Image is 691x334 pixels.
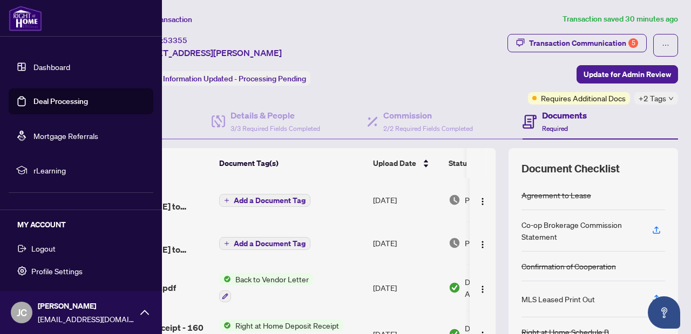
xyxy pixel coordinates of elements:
span: JC [17,305,27,320]
img: Document Status [449,237,460,249]
button: Update for Admin Review [577,65,678,83]
img: logo [9,5,42,31]
span: Profile Settings [31,262,83,280]
span: Right at Home Deposit Receipt [231,319,343,331]
button: Transaction Communication5 [507,34,647,52]
div: Agreement to Lease [521,189,591,201]
div: Status: [134,71,310,86]
span: Document Approved [465,276,532,300]
span: Upload Date [373,157,416,169]
span: Requires Additional Docs [541,92,626,104]
img: Status Icon [219,319,231,331]
h5: MY ACCOUNT [17,219,153,231]
span: 3/3 Required Fields Completed [231,124,320,133]
td: [DATE] [369,265,444,311]
button: Logo [474,279,491,296]
button: Logout [9,239,153,258]
span: rLearning [33,164,146,176]
button: Add a Document Tag [219,237,310,250]
button: Add a Document Tag [219,194,310,207]
span: Update for Admin Review [584,66,671,83]
article: Transaction saved 30 minutes ago [563,13,678,25]
button: Open asap [648,296,680,329]
span: Pending Review [465,237,519,249]
h4: Commission [383,109,473,122]
img: Logo [478,240,487,249]
td: [DATE] [369,178,444,221]
h4: Details & People [231,109,320,122]
span: Logout [31,240,56,257]
span: [PERSON_NAME] [38,300,135,312]
img: Logo [478,285,487,294]
button: Logo [474,234,491,252]
span: [STREET_ADDRESS][PERSON_NAME] [134,46,282,59]
span: 53355 [163,36,187,45]
span: Status [449,157,471,169]
span: [EMAIL_ADDRESS][DOMAIN_NAME] [38,313,135,325]
img: Status Icon [219,273,231,285]
a: Deal Processing [33,96,88,106]
span: Information Updated - Processing Pending [163,74,306,83]
td: [DATE] [369,221,444,265]
span: down [668,96,674,101]
div: Transaction Communication [529,34,638,52]
span: plus [224,198,229,203]
h4: Documents [542,109,587,122]
img: Logo [478,197,487,206]
span: Document Checklist [521,161,620,176]
span: Required [542,124,568,133]
span: +2 Tags [639,92,666,105]
span: Pending Review [465,194,519,206]
img: Document Status [449,282,460,294]
img: Document Status [449,194,460,206]
a: Mortgage Referrals [33,131,98,141]
span: View Transaction [134,15,192,24]
button: Logo [474,191,491,208]
button: Add a Document Tag [219,193,310,207]
span: Add a Document Tag [234,240,306,247]
div: Co-op Brokerage Commission Statement [521,219,639,242]
button: Status IconBack to Vendor Letter [219,273,313,302]
a: Dashboard [33,62,70,72]
th: Document Tag(s) [215,148,369,178]
span: plus [224,241,229,246]
span: Back to Vendor Letter [231,273,313,285]
span: Add a Document Tag [234,197,306,204]
div: MLS Leased Print Out [521,293,595,305]
div: 5 [628,38,638,48]
button: Add a Document Tag [219,236,310,250]
th: Status [444,148,536,178]
span: ellipsis [662,41,669,49]
button: Profile Settings [9,262,153,280]
th: Upload Date [369,148,444,178]
div: Confirmation of Cooperation [521,260,616,272]
span: 2/2 Required Fields Completed [383,124,473,133]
